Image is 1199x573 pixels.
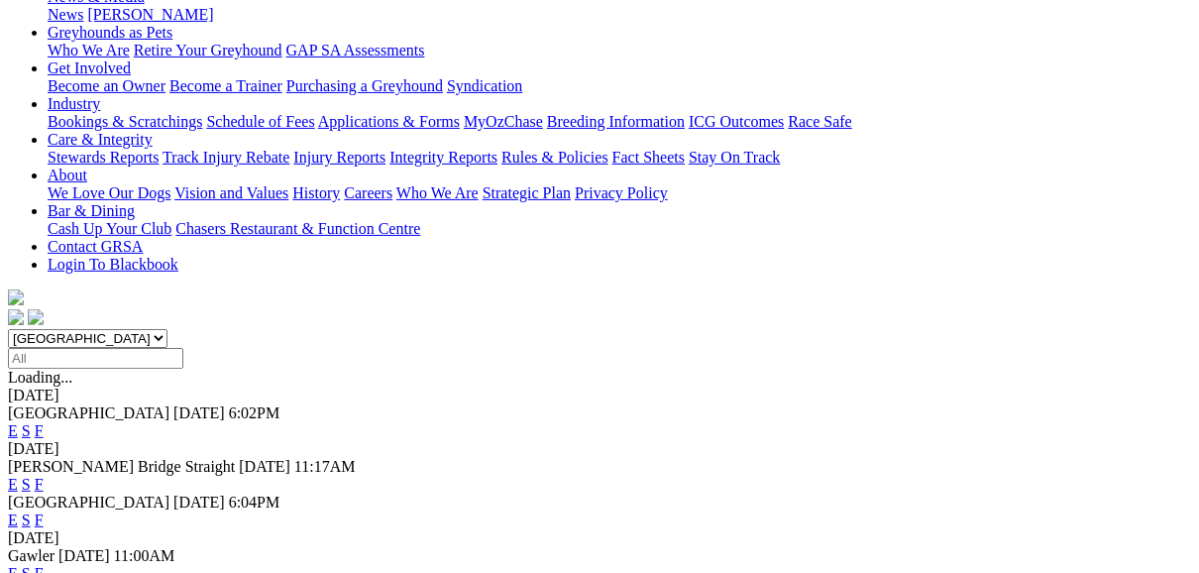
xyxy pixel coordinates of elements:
[389,149,497,166] a: Integrity Reports
[8,494,169,511] span: [GEOGRAPHIC_DATA]
[35,512,44,528] a: F
[22,476,31,493] a: S
[169,77,282,94] a: Become a Trainer
[293,149,385,166] a: Injury Reports
[229,494,280,511] span: 6:04PM
[173,494,225,511] span: [DATE]
[8,369,72,386] span: Loading...
[8,476,18,493] a: E
[8,529,1191,547] div: [DATE]
[48,77,165,94] a: Become an Owner
[48,77,1191,95] div: Get Involved
[114,547,175,564] span: 11:00AM
[8,387,1191,404] div: [DATE]
[48,113,202,130] a: Bookings & Scratchings
[8,422,18,439] a: E
[318,113,460,130] a: Applications & Forms
[48,220,1191,238] div: Bar & Dining
[174,184,288,201] a: Vision and Values
[447,77,522,94] a: Syndication
[788,113,851,130] a: Race Safe
[8,404,169,421] span: [GEOGRAPHIC_DATA]
[48,59,131,76] a: Get Involved
[501,149,608,166] a: Rules & Policies
[8,458,235,475] span: [PERSON_NAME] Bridge Straight
[286,77,443,94] a: Purchasing a Greyhound
[48,202,135,219] a: Bar & Dining
[8,547,54,564] span: Gawler
[547,113,685,130] a: Breeding Information
[35,422,44,439] a: F
[48,149,159,166] a: Stewards Reports
[35,476,44,493] a: F
[87,6,213,23] a: [PERSON_NAME]
[173,404,225,421] span: [DATE]
[163,149,289,166] a: Track Injury Rebate
[48,42,130,58] a: Who We Are
[8,289,24,305] img: logo-grsa-white.png
[344,184,392,201] a: Careers
[48,220,171,237] a: Cash Up Your Club
[48,95,100,112] a: Industry
[575,184,668,201] a: Privacy Policy
[48,167,87,183] a: About
[22,512,31,528] a: S
[48,238,143,255] a: Contact GRSA
[239,458,290,475] span: [DATE]
[483,184,571,201] a: Strategic Plan
[689,149,780,166] a: Stay On Track
[22,422,31,439] a: S
[48,6,1191,24] div: News & Media
[8,309,24,325] img: facebook.svg
[229,404,280,421] span: 6:02PM
[689,113,784,130] a: ICG Outcomes
[48,113,1191,131] div: Industry
[292,184,340,201] a: History
[8,348,183,369] input: Select date
[48,184,1191,202] div: About
[464,113,543,130] a: MyOzChase
[48,256,178,273] a: Login To Blackbook
[48,24,172,41] a: Greyhounds as Pets
[48,149,1191,167] div: Care & Integrity
[612,149,685,166] a: Fact Sheets
[48,131,153,148] a: Care & Integrity
[175,220,420,237] a: Chasers Restaurant & Function Centre
[206,113,314,130] a: Schedule of Fees
[28,309,44,325] img: twitter.svg
[8,440,1191,458] div: [DATE]
[58,547,110,564] span: [DATE]
[48,42,1191,59] div: Greyhounds as Pets
[294,458,356,475] span: 11:17AM
[396,184,479,201] a: Who We Are
[48,6,83,23] a: News
[8,512,18,528] a: E
[48,184,170,201] a: We Love Our Dogs
[286,42,425,58] a: GAP SA Assessments
[134,42,282,58] a: Retire Your Greyhound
